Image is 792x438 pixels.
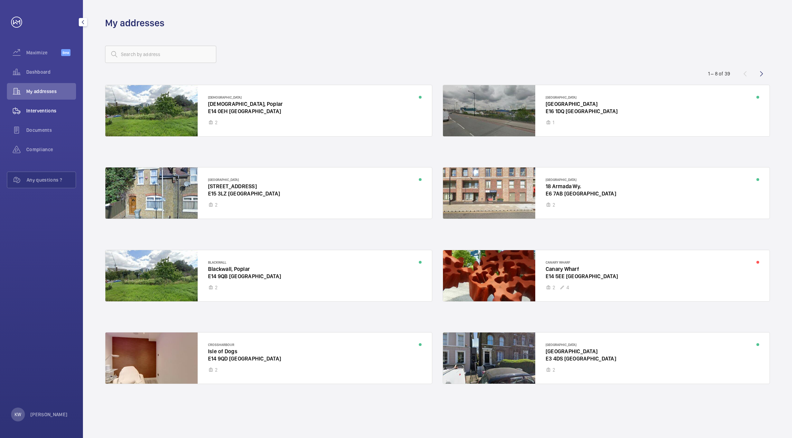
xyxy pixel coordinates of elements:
[26,146,76,153] span: Compliance
[105,17,164,29] h1: My addresses
[26,49,61,56] span: Maximize
[26,88,76,95] span: My addresses
[105,46,216,63] input: Search by address
[61,49,70,56] span: Beta
[26,107,76,114] span: Interventions
[15,411,21,418] p: KW
[27,176,76,183] span: Any questions ?
[26,69,76,75] span: Dashboard
[30,411,68,418] p: [PERSON_NAME]
[708,70,730,77] div: 1 – 8 of 39
[26,127,76,134] span: Documents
